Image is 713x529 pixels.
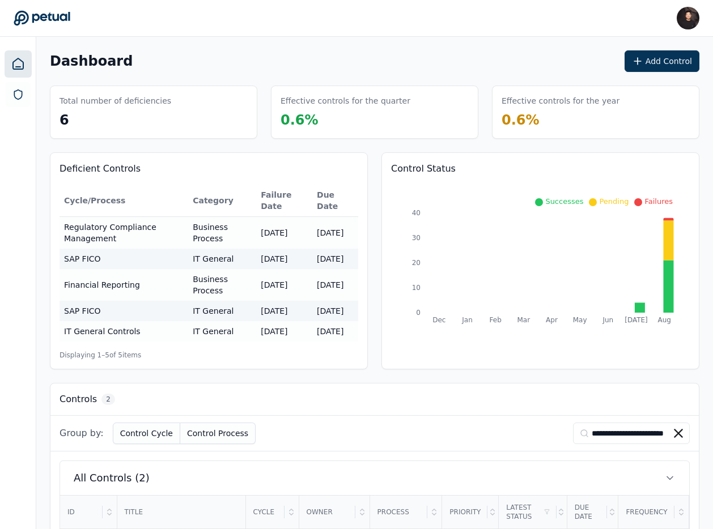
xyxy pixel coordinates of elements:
[412,209,421,217] tspan: 40
[5,50,32,78] a: Dashboard
[14,10,70,26] a: Go to Dashboard
[602,316,613,324] tspan: Jun
[188,217,256,249] td: Business Process
[281,95,410,106] h3: Effective controls for the quarter
[412,259,421,267] tspan: 20
[60,217,188,249] td: Regulatory Compliance Management
[443,496,487,528] div: Priority
[256,217,312,249] td: [DATE]
[546,316,558,324] tspan: Apr
[50,52,133,70] h1: Dashboard
[545,197,583,206] span: Successes
[188,249,256,269] td: IT General
[256,301,312,321] td: [DATE]
[391,162,690,176] h3: Control Status
[412,234,421,242] tspan: 30
[281,112,319,128] span: 0.6 %
[657,316,670,324] tspan: Aug
[599,197,629,206] span: Pending
[247,496,285,528] div: Cycle
[256,249,312,269] td: [DATE]
[6,82,31,107] a: SOC 1 Reports
[568,496,608,528] div: Due Date
[312,217,358,249] td: [DATE]
[371,496,428,528] div: Process
[60,351,141,360] span: Displaying 1– 5 of 5 items
[74,470,150,486] span: All Controls (2)
[644,197,673,206] span: Failures
[61,496,103,528] div: ID
[502,112,540,128] span: 0.6 %
[60,393,97,406] h3: Controls
[256,321,312,342] td: [DATE]
[312,249,358,269] td: [DATE]
[60,112,69,128] span: 6
[461,316,473,324] tspan: Jan
[60,461,689,495] button: All Controls (2)
[312,321,358,342] td: [DATE]
[312,301,358,321] td: [DATE]
[60,321,188,342] td: IT General Controls
[625,316,648,324] tspan: [DATE]
[517,316,530,324] tspan: Mar
[118,496,245,528] div: Title
[60,426,104,440] span: Group by:
[60,162,358,176] h3: Deficient Controls
[188,269,256,301] td: Business Process
[416,309,421,317] tspan: 0
[60,185,188,217] th: Cycle/Process
[188,301,256,321] td: IT General
[312,269,358,301] td: [DATE]
[60,249,188,269] td: SAP FICO
[180,423,256,444] button: Control Process
[432,316,445,324] tspan: Dec
[60,95,171,106] h3: Total number of deficiencies
[312,185,358,217] th: Due Date
[256,269,312,301] td: [DATE]
[499,496,557,528] div: Latest Status
[60,301,188,321] td: SAP FICO
[256,185,312,217] th: Failure Date
[625,50,699,72] button: Add Control
[60,269,188,301] td: Financial Reporting
[300,496,355,528] div: Owner
[502,95,619,106] h3: Effective controls for the year
[113,423,180,444] button: Control Cycle
[677,7,699,29] img: James Lee
[412,284,421,292] tspan: 10
[188,321,256,342] td: IT General
[101,394,115,405] span: 2
[490,316,502,324] tspan: Feb
[188,185,256,217] th: Category
[573,316,587,324] tspan: May
[619,496,674,528] div: Frequency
